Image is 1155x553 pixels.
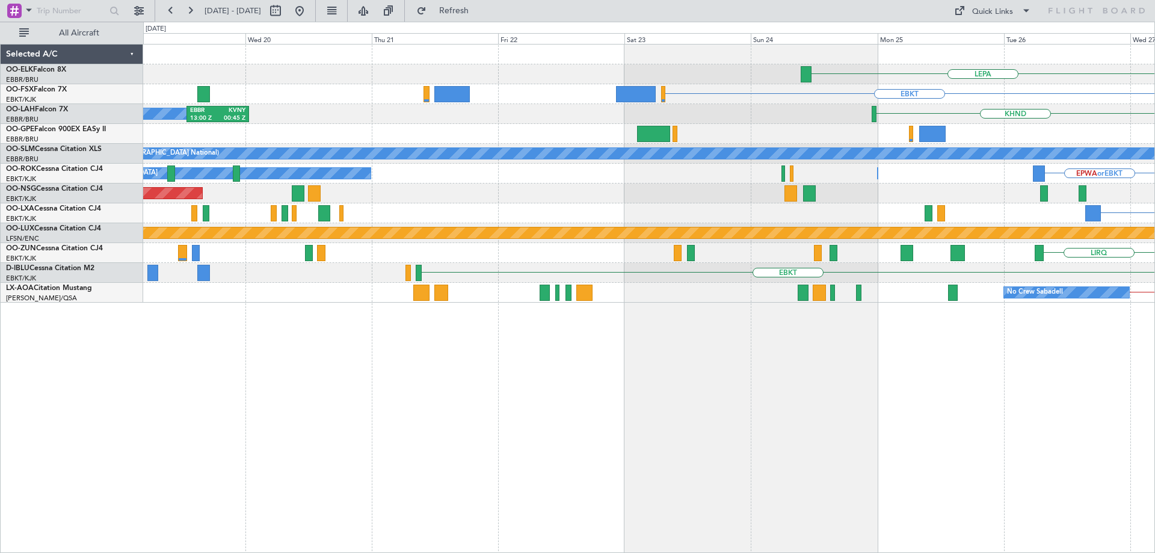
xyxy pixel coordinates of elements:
div: Wed 20 [245,33,372,44]
a: EBKT/KJK [6,254,36,263]
a: OO-LUXCessna Citation CJ4 [6,225,101,232]
input: Trip Number [37,2,106,20]
span: [DATE] - [DATE] [205,5,261,16]
a: EBBR/BRU [6,155,38,164]
a: [PERSON_NAME]/QSA [6,294,77,303]
div: Sat 23 [624,33,751,44]
span: OO-LXA [6,205,34,212]
button: Quick Links [948,1,1037,20]
button: All Aircraft [13,23,131,43]
div: KVNY [218,107,245,115]
div: Tue 19 [119,33,245,44]
a: EBKT/KJK [6,194,36,203]
div: 00:45 Z [218,114,245,123]
span: OO-ROK [6,165,36,173]
a: D-IBLUCessna Citation M2 [6,265,94,272]
a: EBBR/BRU [6,115,38,124]
div: No Crew Sabadell [1007,283,1063,301]
span: Refresh [429,7,479,15]
div: [DATE] [146,24,166,34]
a: EBKT/KJK [6,175,36,184]
span: OO-GPE [6,126,34,133]
a: OO-NSGCessna Citation CJ4 [6,185,103,193]
div: Mon 25 [878,33,1004,44]
a: OO-SLMCessna Citation XLS [6,146,102,153]
div: Thu 21 [372,33,498,44]
span: D-IBLU [6,265,29,272]
span: OO-LUX [6,225,34,232]
div: Sun 24 [751,33,877,44]
button: Refresh [411,1,483,20]
a: EBKT/KJK [6,274,36,283]
span: OO-SLM [6,146,35,153]
a: LX-AOACitation Mustang [6,285,92,292]
a: OO-ELKFalcon 8X [6,66,66,73]
div: Quick Links [972,6,1013,18]
a: EBKT/KJK [6,95,36,104]
a: EBBR/BRU [6,75,38,84]
div: 13:00 Z [190,114,218,123]
span: OO-ZUN [6,245,36,252]
span: OO-LAH [6,106,35,113]
div: EBBR [190,107,218,115]
a: EBKT/KJK [6,214,36,223]
a: OO-FSXFalcon 7X [6,86,67,93]
span: All Aircraft [31,29,127,37]
a: EBBR/BRU [6,135,38,144]
a: OO-LAHFalcon 7X [6,106,68,113]
div: Tue 26 [1004,33,1130,44]
span: OO-ELK [6,66,33,73]
a: OO-LXACessna Citation CJ4 [6,205,101,212]
div: Fri 22 [498,33,624,44]
a: OO-ZUNCessna Citation CJ4 [6,245,103,252]
a: LFSN/ENC [6,234,39,243]
span: OO-FSX [6,86,34,93]
span: OO-NSG [6,185,36,193]
span: LX-AOA [6,285,34,292]
a: OO-ROKCessna Citation CJ4 [6,165,103,173]
a: OO-GPEFalcon 900EX EASy II [6,126,106,133]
